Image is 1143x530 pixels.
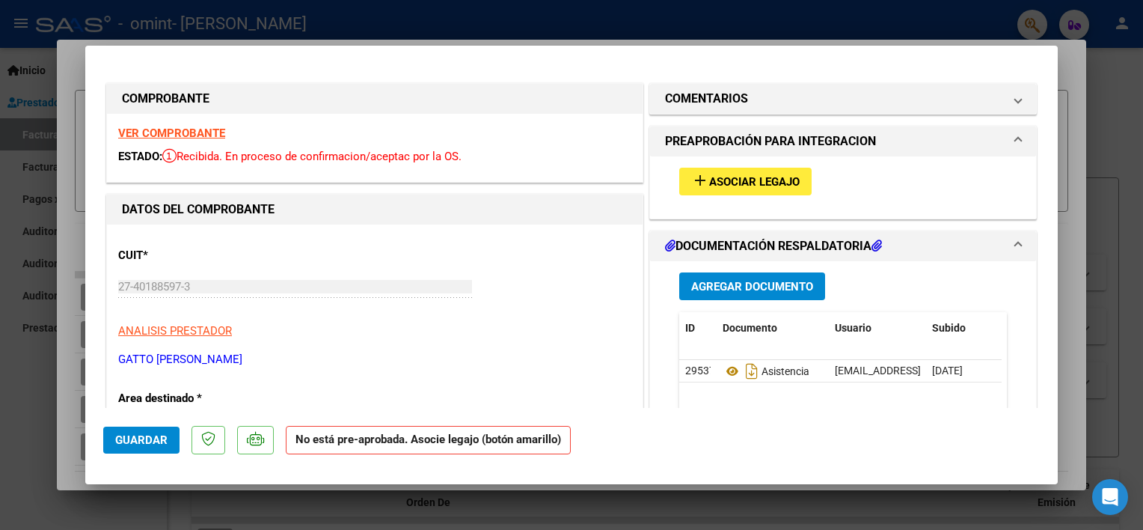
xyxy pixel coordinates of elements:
[685,365,715,377] span: 29537
[835,322,871,334] span: Usuario
[162,150,462,163] span: Recibida. En proceso de confirmacion/aceptac por la OS.
[118,247,272,264] p: CUIT
[685,322,695,334] span: ID
[118,351,631,368] p: GATTO [PERSON_NAME]
[650,156,1036,219] div: PREAPROBACIÓN PARA INTEGRACION
[835,365,1088,377] span: [EMAIL_ADDRESS][DOMAIN_NAME] - [PERSON_NAME]
[665,90,748,108] h1: COMENTARIOS
[709,175,800,189] span: Asociar Legajo
[926,312,1001,344] datatable-header-cell: Subido
[118,390,272,407] p: Area destinado *
[1001,312,1076,344] datatable-header-cell: Acción
[829,312,926,344] datatable-header-cell: Usuario
[742,359,762,383] i: Descargar documento
[723,365,809,377] span: Asistencia
[122,91,209,106] strong: COMPROBANTE
[932,365,963,377] span: [DATE]
[118,150,162,163] span: ESTADO:
[691,171,709,189] mat-icon: add
[103,427,180,454] button: Guardar
[122,202,275,216] strong: DATOS DEL COMPROBANTE
[932,322,966,334] span: Subido
[115,433,168,447] span: Guardar
[650,84,1036,114] mat-expansion-panel-header: COMENTARIOS
[1092,479,1128,515] div: Open Intercom Messenger
[650,127,1036,156] mat-expansion-panel-header: PREAPROBACIÓN PARA INTEGRACION
[286,426,571,455] strong: No está pre-aprobada. Asocie legajo (botón amarillo)
[665,132,876,150] h1: PREAPROBACIÓN PARA INTEGRACION
[717,312,829,344] datatable-header-cell: Documento
[679,312,717,344] datatable-header-cell: ID
[679,168,812,195] button: Asociar Legajo
[723,322,777,334] span: Documento
[650,231,1036,261] mat-expansion-panel-header: DOCUMENTACIÓN RESPALDATORIA
[118,127,225,140] a: VER COMPROBANTE
[679,272,825,300] button: Agregar Documento
[118,324,232,338] span: ANALISIS PRESTADOR
[691,280,813,293] span: Agregar Documento
[665,237,882,255] h1: DOCUMENTACIÓN RESPALDATORIA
